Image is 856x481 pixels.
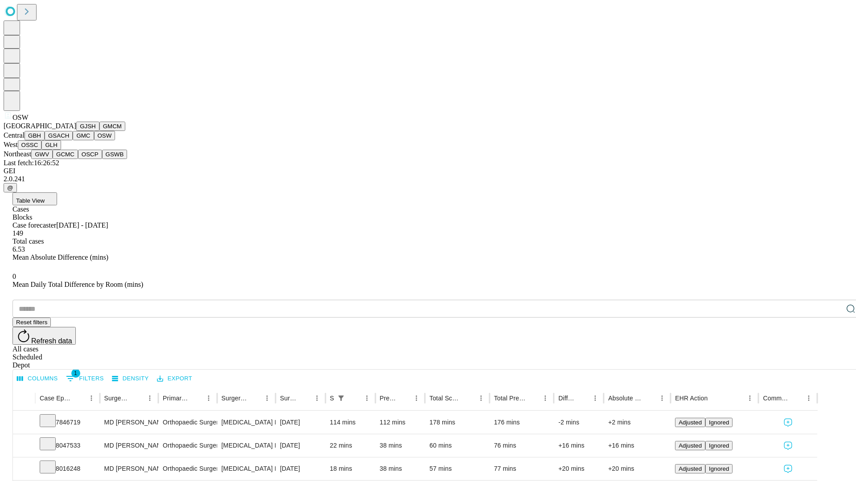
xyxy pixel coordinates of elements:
span: 6.53 [12,245,25,253]
button: Sort [527,392,539,404]
div: Orthopaedic Surgery [163,411,212,434]
button: OSCP [78,150,102,159]
button: GMC [73,131,94,140]
button: OSW [94,131,115,140]
div: Comments [763,395,789,402]
div: 1 active filter [335,392,347,404]
button: Sort [398,392,410,404]
button: Menu [410,392,423,404]
button: GCMC [53,150,78,159]
span: @ [7,184,13,191]
button: GBH [25,131,45,140]
button: Ignored [705,418,733,427]
span: 149 [12,229,23,237]
div: +16 mins [558,434,599,457]
div: 178 mins [429,411,485,434]
div: 60 mins [429,434,485,457]
span: Last fetch: 16:26:52 [4,159,59,167]
button: OSSC [18,140,42,150]
button: Adjusted [675,418,705,427]
div: +16 mins [608,434,666,457]
button: Sort [73,392,85,404]
div: Total Predicted Duration [494,395,526,402]
div: [DATE] [280,434,321,457]
div: Surgery Date [280,395,297,402]
span: Ignored [709,465,729,472]
span: Adjusted [679,442,702,449]
button: Sort [131,392,144,404]
button: Sort [462,392,475,404]
div: 77 mins [494,457,550,480]
div: Case Epic Id [40,395,72,402]
button: Sort [298,392,311,404]
div: Absolute Difference [608,395,642,402]
div: 176 mins [494,411,550,434]
div: 38 mins [380,434,421,457]
span: 1 [71,369,80,378]
button: Sort [790,392,802,404]
button: Sort [576,392,589,404]
span: 0 [12,273,16,280]
button: Show filters [335,392,347,404]
button: Menu [475,392,487,404]
button: Menu [144,392,156,404]
span: Adjusted [679,465,702,472]
button: Expand [17,415,31,431]
div: [MEDICAL_DATA] MEDIAL OR LATERAL MENISCECTOMY [222,457,271,480]
button: Export [155,372,194,386]
button: Menu [361,392,373,404]
span: Ignored [709,419,729,426]
span: Refresh data [31,337,72,345]
div: 18 mins [330,457,371,480]
div: Orthopaedic Surgery [163,434,212,457]
span: Table View [16,197,45,204]
div: MD [PERSON_NAME] [104,457,154,480]
span: Reset filters [16,319,47,326]
div: 2.0.241 [4,175,852,183]
button: GSACH [45,131,73,140]
button: Menu [656,392,668,404]
div: +2 mins [608,411,666,434]
button: GMCM [99,122,125,131]
button: Reset filters [12,318,51,327]
button: Density [110,372,151,386]
button: Sort [708,392,721,404]
div: [MEDICAL_DATA] KNEE TOTAL [222,411,271,434]
span: Central [4,131,25,139]
button: Menu [261,392,273,404]
div: +20 mins [608,457,666,480]
button: Sort [190,392,202,404]
button: Menu [802,392,815,404]
div: [DATE] [280,457,321,480]
button: Expand [17,461,31,477]
button: Menu [311,392,323,404]
span: Ignored [709,442,729,449]
button: Sort [348,392,361,404]
div: 112 mins [380,411,421,434]
div: MD [PERSON_NAME] [104,411,154,434]
div: Surgeon Name [104,395,130,402]
div: +20 mins [558,457,599,480]
div: Orthopaedic Surgery [163,457,212,480]
div: 76 mins [494,434,550,457]
button: Expand [17,438,31,454]
span: Adjusted [679,419,702,426]
span: West [4,141,18,148]
span: Mean Absolute Difference (mins) [12,253,108,261]
button: Menu [539,392,551,404]
div: 7846719 [40,411,95,434]
button: Refresh data [12,327,76,345]
button: Menu [202,392,215,404]
button: Menu [85,392,98,404]
button: Menu [589,392,601,404]
div: Scheduled In Room Duration [330,395,334,402]
div: MD [PERSON_NAME] [104,434,154,457]
div: 8016248 [40,457,95,480]
div: Total Scheduled Duration [429,395,461,402]
div: 22 mins [330,434,371,457]
span: Total cases [12,237,44,245]
div: 57 mins [429,457,485,480]
div: Surgery Name [222,395,247,402]
button: Table View [12,192,57,205]
button: @ [4,183,17,192]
